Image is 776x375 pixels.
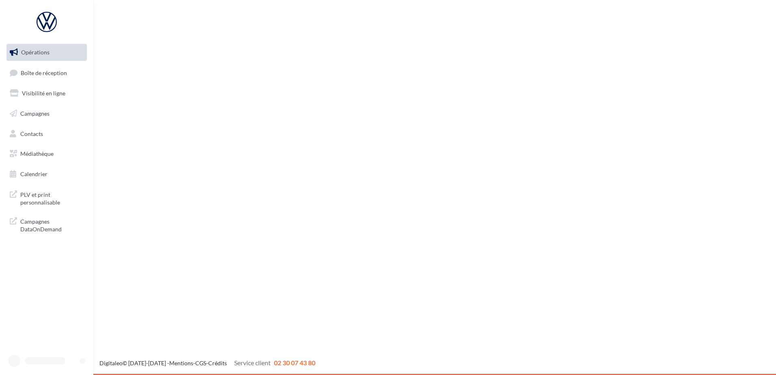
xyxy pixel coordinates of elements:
a: Crédits [208,360,227,366]
span: Médiathèque [20,150,54,157]
a: Campagnes [5,105,88,122]
a: Mentions [169,360,193,366]
a: Opérations [5,44,88,61]
a: CGS [195,360,206,366]
span: Calendrier [20,170,47,177]
a: Médiathèque [5,145,88,162]
span: Campagnes DataOnDemand [20,216,84,233]
span: Campagnes [20,110,50,117]
a: Visibilité en ligne [5,85,88,102]
span: Contacts [20,130,43,137]
span: Service client [234,359,271,366]
span: Opérations [21,49,50,56]
span: PLV et print personnalisable [20,189,84,207]
span: Boîte de réception [21,69,67,76]
span: Visibilité en ligne [22,90,65,97]
span: © [DATE]-[DATE] - - - [99,360,315,366]
a: Campagnes DataOnDemand [5,213,88,237]
a: PLV et print personnalisable [5,186,88,210]
span: 02 30 07 43 80 [274,359,315,366]
a: Contacts [5,125,88,142]
a: Calendrier [5,166,88,183]
a: Boîte de réception [5,64,88,82]
a: Digitaleo [99,360,123,366]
